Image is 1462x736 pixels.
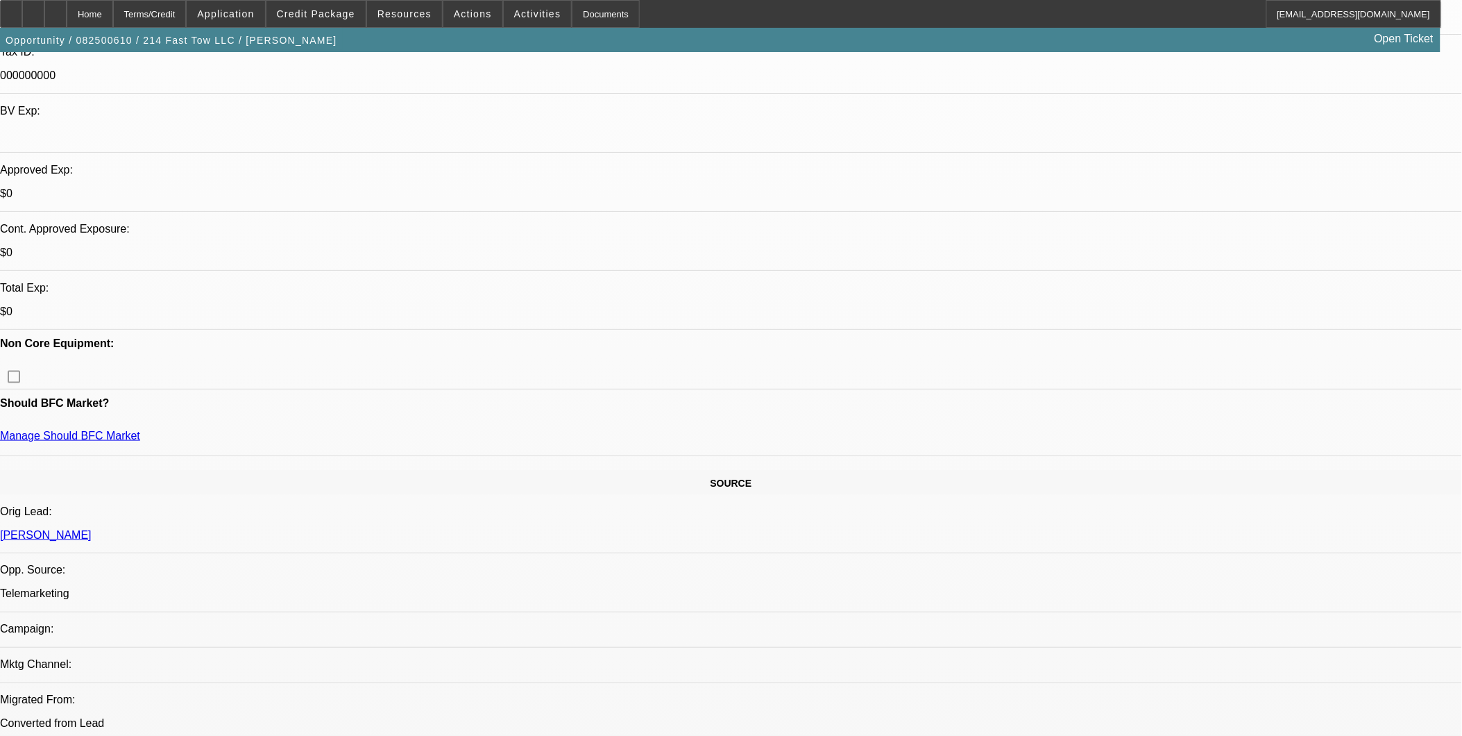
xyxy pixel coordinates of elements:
[514,8,561,19] span: Activities
[187,1,264,27] button: Application
[367,1,442,27] button: Resources
[266,1,366,27] button: Credit Package
[197,8,254,19] span: Application
[711,478,752,489] span: SOURCE
[1369,27,1439,51] a: Open Ticket
[454,8,492,19] span: Actions
[277,8,355,19] span: Credit Package
[443,1,502,27] button: Actions
[6,35,337,46] span: Opportunity / 082500610 / 214 Fast Tow LLC / [PERSON_NAME]
[504,1,572,27] button: Activities
[377,8,432,19] span: Resources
